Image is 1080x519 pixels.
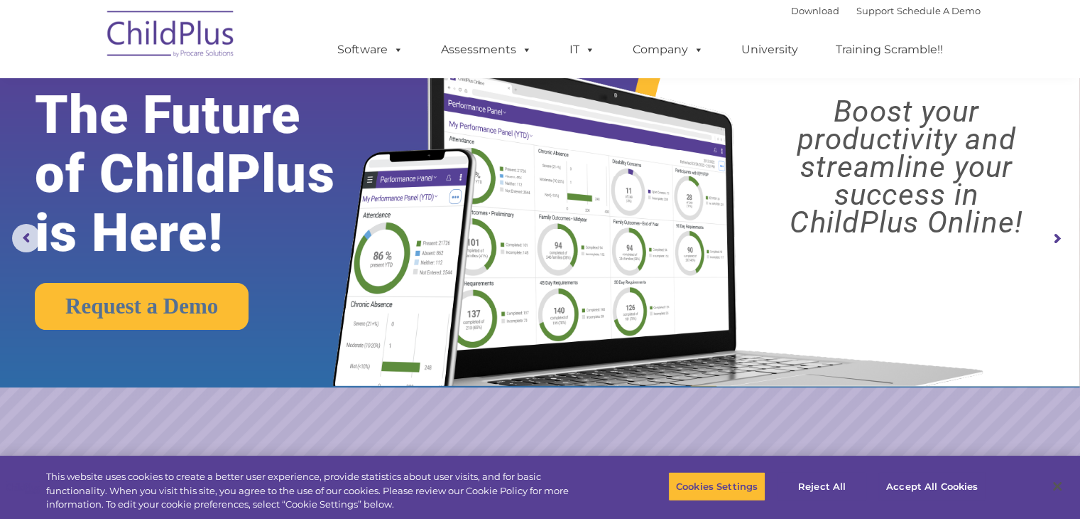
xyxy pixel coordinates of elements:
font: | [791,5,981,16]
rs-layer: Boost your productivity and streamline your success in ChildPlus Online! [746,97,1067,236]
rs-layer: The Future of ChildPlus is Here! [35,85,380,262]
span: Last name [197,94,241,105]
a: Schedule A Demo [897,5,981,16]
a: Software [323,36,418,64]
a: Support [856,5,894,16]
a: Request a Demo [35,283,249,330]
img: ChildPlus by Procare Solutions [100,1,242,72]
button: Close [1042,471,1073,502]
button: Reject All [778,471,866,501]
button: Accept All Cookies [878,471,986,501]
a: Assessments [427,36,546,64]
a: Download [791,5,839,16]
a: University [727,36,812,64]
span: Phone number [197,152,258,163]
a: IT [555,36,609,64]
div: This website uses cookies to create a better user experience, provide statistics about user visit... [46,470,594,512]
button: Cookies Settings [668,471,765,501]
a: Company [618,36,718,64]
a: Training Scramble!! [822,36,957,64]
